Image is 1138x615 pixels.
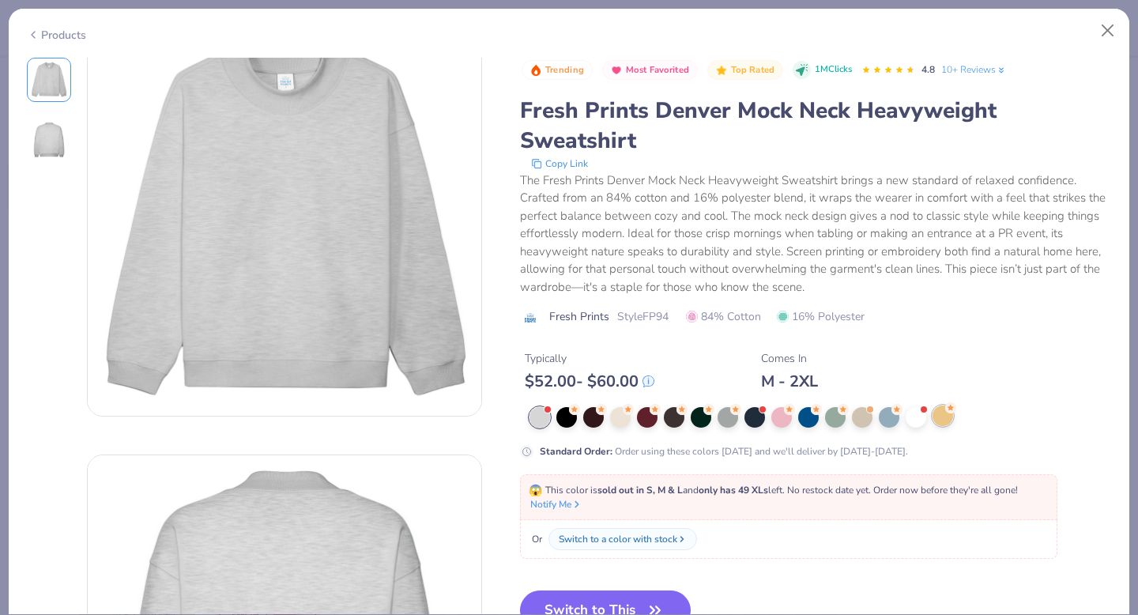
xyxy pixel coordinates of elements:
[559,532,677,546] div: Switch to a color with stock
[522,60,593,81] button: Badge Button
[549,308,609,325] span: Fresh Prints
[921,63,935,76] span: 4.8
[861,58,915,83] div: 4.8 Stars
[617,308,669,325] span: Style FP94
[27,27,86,43] div: Products
[815,63,852,77] span: 1M Clicks
[529,64,542,77] img: Trending sort
[626,66,689,74] span: Most Favorited
[520,311,541,324] img: brand logo
[707,60,783,81] button: Badge Button
[686,308,761,325] span: 84% Cotton
[610,64,623,77] img: Most Favorited sort
[941,62,1007,77] a: 10+ Reviews
[530,497,582,511] button: Notify Me
[548,528,697,550] button: Switch to a color with stock
[529,483,542,498] span: 😱
[1093,16,1123,46] button: Close
[525,350,654,367] div: Typically
[526,156,593,172] button: copy to clipboard
[30,61,68,99] img: Front
[731,66,775,74] span: Top Rated
[525,372,654,391] div: $ 52.00 - $ 60.00
[597,484,683,496] strong: sold out in S, M & L
[529,532,542,546] span: Or
[30,121,68,159] img: Back
[715,64,728,77] img: Top Rated sort
[520,96,1112,156] div: Fresh Prints Denver Mock Neck Heavyweight Sweatshirt
[777,308,865,325] span: 16% Polyester
[545,66,584,74] span: Trending
[529,484,1018,496] span: This color is and left. No restock date yet. Order now before they're all gone!
[540,444,908,458] div: Order using these colors [DATE] and we'll deliver by [DATE]-[DATE].
[602,60,698,81] button: Badge Button
[88,22,481,416] img: Front
[761,372,818,391] div: M - 2XL
[761,350,818,367] div: Comes In
[520,172,1112,296] div: The Fresh Prints Denver Mock Neck Heavyweight Sweatshirt brings a new standard of relaxed confide...
[540,445,612,458] strong: Standard Order :
[699,484,768,496] strong: only has 49 XLs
